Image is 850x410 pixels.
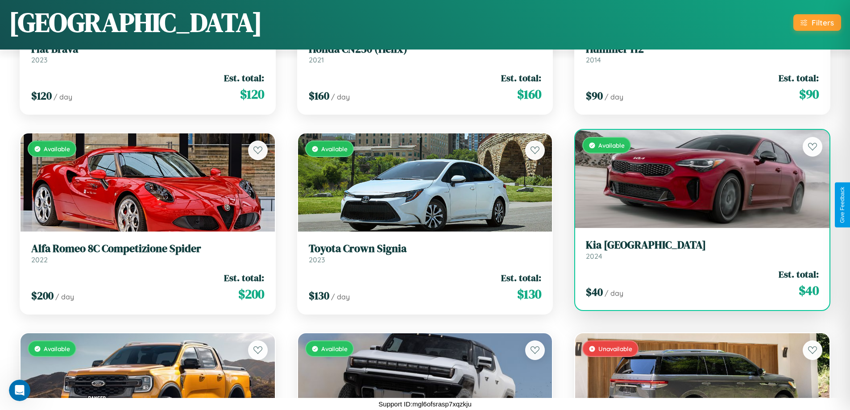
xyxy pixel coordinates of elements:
[605,289,623,298] span: / day
[501,71,541,84] span: Est. total:
[799,85,819,103] span: $ 90
[55,292,74,301] span: / day
[799,282,819,299] span: $ 40
[309,288,329,303] span: $ 130
[779,71,819,84] span: Est. total:
[812,18,834,27] div: Filters
[517,285,541,303] span: $ 130
[240,85,264,103] span: $ 120
[44,145,70,153] span: Available
[605,92,623,101] span: / day
[586,43,819,65] a: Hummer H22014
[31,288,54,303] span: $ 200
[44,345,70,352] span: Available
[321,145,348,153] span: Available
[309,55,324,64] span: 2021
[331,92,350,101] span: / day
[309,242,542,264] a: Toyota Crown Signia2023
[586,55,601,64] span: 2014
[309,255,325,264] span: 2023
[54,92,72,101] span: / day
[31,242,264,255] h3: Alfa Romeo 8C Competizione Spider
[9,380,30,401] iframe: Intercom live chat
[321,345,348,352] span: Available
[586,239,819,252] h3: Kia [GEOGRAPHIC_DATA]
[9,4,262,41] h1: [GEOGRAPHIC_DATA]
[31,55,47,64] span: 2023
[586,252,602,261] span: 2024
[309,43,542,65] a: Honda CN250 (Helix)2021
[224,71,264,84] span: Est. total:
[238,285,264,303] span: $ 200
[839,187,846,223] div: Give Feedback
[779,268,819,281] span: Est. total:
[586,88,603,103] span: $ 90
[309,88,329,103] span: $ 160
[793,14,841,31] button: Filters
[31,43,264,65] a: Fiat Brava2023
[224,271,264,284] span: Est. total:
[309,242,542,255] h3: Toyota Crown Signia
[586,239,819,261] a: Kia [GEOGRAPHIC_DATA]2024
[517,85,541,103] span: $ 160
[331,292,350,301] span: / day
[31,88,52,103] span: $ 120
[586,285,603,299] span: $ 40
[378,398,471,410] p: Support ID: mgl6ofsrasp7xqzkju
[31,255,48,264] span: 2022
[501,271,541,284] span: Est. total:
[598,345,632,352] span: Unavailable
[31,242,264,264] a: Alfa Romeo 8C Competizione Spider2022
[598,141,625,149] span: Available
